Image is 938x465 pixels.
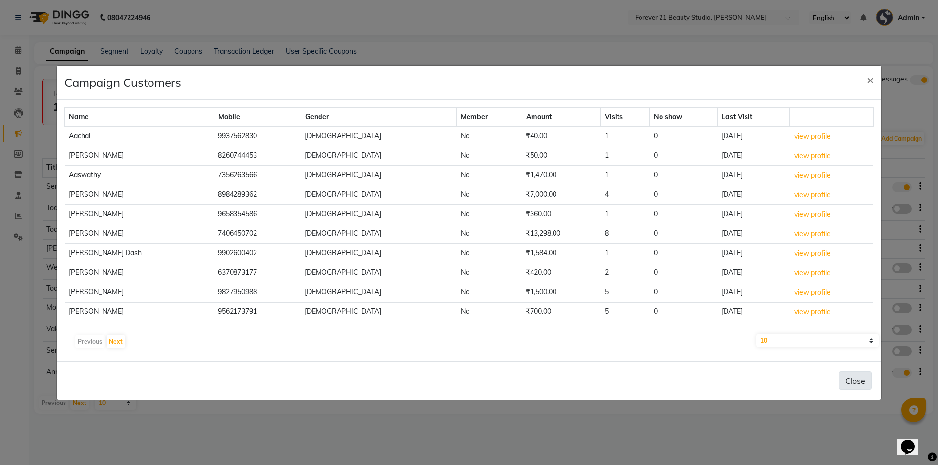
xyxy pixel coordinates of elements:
td: No [457,146,522,165]
td: [DATE] [718,224,790,243]
td: [PERSON_NAME] [65,204,214,224]
td: 8 [601,224,650,243]
td: 1 [601,146,650,165]
td: 0 [650,185,718,204]
button: view profile [794,189,831,201]
td: [DEMOGRAPHIC_DATA] [301,302,457,322]
td: [DATE] [718,185,790,204]
td: 7356263566 [214,165,301,185]
button: view profile [794,267,831,279]
th: Last Visit [718,107,790,126]
td: ₹420.00 [522,263,600,283]
td: ₹1,584.00 [522,243,600,263]
h4: Campaign Customers [64,74,181,91]
td: No [457,302,522,322]
td: [DATE] [718,126,790,146]
th: Mobile [214,107,301,126]
th: Name [65,107,214,126]
td: 4 [601,185,650,204]
td: [DEMOGRAPHIC_DATA] [301,146,457,165]
td: 1 [601,126,650,146]
button: view profile [794,228,831,240]
td: Aachal [65,126,214,146]
td: 0 [650,224,718,243]
td: No [457,224,522,243]
td: ₹1,470.00 [522,165,600,185]
td: [DEMOGRAPHIC_DATA] [301,185,457,204]
td: [DATE] [718,302,790,322]
button: view profile [794,131,831,142]
td: ₹50.00 [522,146,600,165]
td: ₹1,500.00 [522,283,600,302]
td: 0 [650,302,718,322]
td: ₹360.00 [522,204,600,224]
td: [DATE] [718,283,790,302]
td: [DEMOGRAPHIC_DATA] [301,263,457,283]
td: 1 [601,204,650,224]
td: 9902600402 [214,243,301,263]
td: No [457,126,522,146]
th: No show [650,107,718,126]
td: [DATE] [718,146,790,165]
td: [PERSON_NAME] [65,302,214,322]
td: 0 [650,243,718,263]
td: 7406450702 [214,224,301,243]
th: Visits [601,107,650,126]
td: 9562173791 [214,302,301,322]
td: [PERSON_NAME] Dash [65,243,214,263]
td: [DATE] [718,204,790,224]
td: 0 [650,126,718,146]
td: [PERSON_NAME] [65,146,214,165]
td: 0 [650,165,718,185]
td: ₹40.00 [522,126,600,146]
td: [PERSON_NAME] [65,263,214,283]
td: ₹700.00 [522,302,600,322]
button: Next [107,335,125,348]
button: Close [839,371,872,390]
td: 0 [650,204,718,224]
td: [DEMOGRAPHIC_DATA] [301,243,457,263]
td: [PERSON_NAME] [65,224,214,243]
th: Amount [522,107,600,126]
td: Aaswathy [65,165,214,185]
td: 9658354586 [214,204,301,224]
th: Gender [301,107,457,126]
td: [PERSON_NAME] [65,283,214,302]
button: view profile [794,209,831,220]
td: 5 [601,302,650,322]
th: Member [457,107,522,126]
td: [DEMOGRAPHIC_DATA] [301,126,457,146]
span: × [867,72,874,87]
td: [DATE] [718,165,790,185]
td: 0 [650,283,718,302]
td: No [457,165,522,185]
td: 8260744453 [214,146,301,165]
td: [DATE] [718,243,790,263]
td: ₹7,000.00 [522,185,600,204]
td: No [457,243,522,263]
button: view profile [794,287,831,298]
td: No [457,283,522,302]
td: No [457,204,522,224]
button: view profile [794,306,831,318]
td: [DEMOGRAPHIC_DATA] [301,165,457,185]
td: 9937562830 [214,126,301,146]
td: [DEMOGRAPHIC_DATA] [301,224,457,243]
td: 9827950988 [214,283,301,302]
td: [DEMOGRAPHIC_DATA] [301,204,457,224]
td: 2 [601,263,650,283]
td: ₹13,298.00 [522,224,600,243]
button: view profile [794,170,831,181]
td: 0 [650,146,718,165]
td: 5 [601,283,650,302]
td: [DEMOGRAPHIC_DATA] [301,283,457,302]
td: No [457,185,522,204]
td: 0 [650,263,718,283]
td: 1 [601,243,650,263]
button: view profile [794,150,831,162]
td: [PERSON_NAME] [65,185,214,204]
button: view profile [794,248,831,259]
td: 6370873177 [214,263,301,283]
button: Close [859,66,881,93]
td: No [457,263,522,283]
